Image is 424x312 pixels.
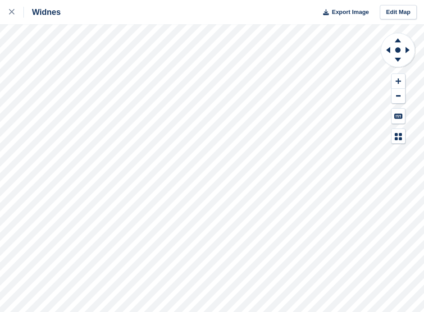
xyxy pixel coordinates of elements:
[24,7,61,18] div: Widnes
[318,5,369,20] button: Export Image
[392,89,405,104] button: Zoom Out
[392,109,405,124] button: Keyboard Shortcuts
[392,74,405,89] button: Zoom In
[380,5,417,20] a: Edit Map
[332,8,369,17] span: Export Image
[392,129,405,144] button: Map Legend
